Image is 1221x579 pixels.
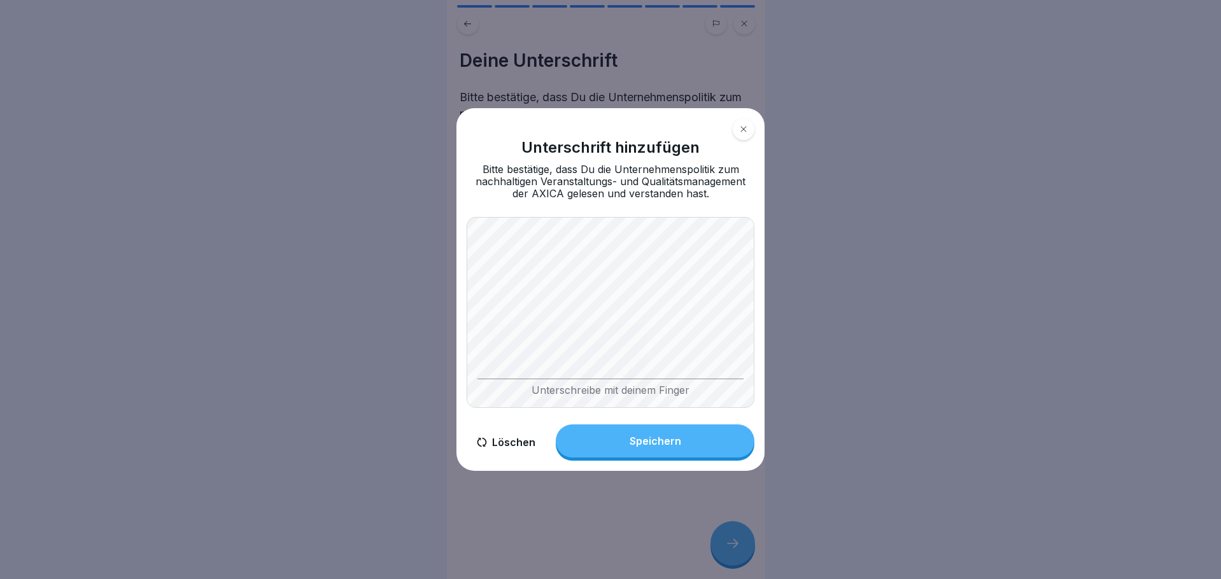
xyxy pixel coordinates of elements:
button: Speichern [556,424,754,457]
div: Bitte bestätige, dass Du die Unternehmenspolitik zum nachhaltigen Veranstaltungs- und Qualitätsma... [467,164,754,200]
div: Unterschreibe mit deinem Finger [477,379,744,396]
div: Speichern [630,435,681,447]
button: Löschen [467,424,546,461]
h1: Unterschrift hinzufügen [521,139,700,157]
